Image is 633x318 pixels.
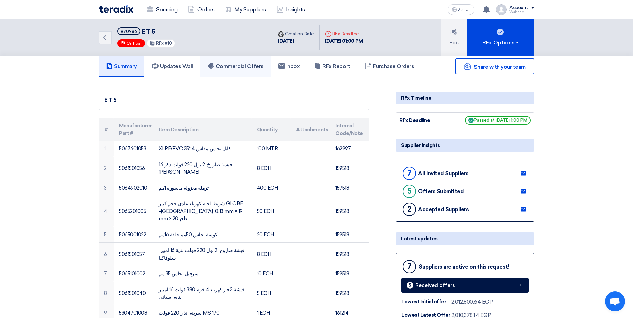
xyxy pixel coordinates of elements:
[152,63,193,70] h5: Updates Wall
[252,180,291,196] td: 400 ECH
[114,118,153,141] th: Manufacturer Part #
[114,180,153,196] td: 5064902010
[307,56,357,77] a: RFx Report
[465,116,531,125] span: Passed at [DATE] 1:00 PM
[330,266,369,282] td: 159518
[252,157,291,180] td: 8 ECH
[99,141,114,157] td: 1
[418,170,469,177] div: All Invited Suppliers
[99,118,114,141] th: #
[401,298,451,306] div: Lowest Initial offer
[99,5,133,13] img: Teradix logo
[252,141,291,157] td: 100 MTR
[99,227,114,243] td: 5
[407,282,413,289] div: 5
[252,282,291,305] td: 5 ECH
[278,63,300,70] h5: Inbox
[153,266,251,282] td: سرفيل نحاس 35 مم
[451,298,493,306] div: 2,012,800.64 EGP
[114,282,153,305] td: 5061501040
[330,118,369,141] th: Internal Code/Note
[448,4,474,15] button: العربية
[252,266,291,282] td: 10 ECH
[114,196,153,227] td: 5065201005
[252,118,291,141] th: Quantity
[418,188,464,195] div: Offers Submitted
[365,63,414,70] h5: Purchase Orders
[99,157,114,180] td: 2
[99,282,114,305] td: 8
[330,180,369,196] td: 159518
[252,243,291,266] td: 8 ECH
[418,206,469,213] div: Accepted Suppliers
[156,41,164,46] span: RFx
[99,196,114,227] td: 4
[106,63,137,70] h5: Summary
[403,185,416,198] div: 5
[104,96,364,104] div: E T 5
[467,19,534,56] button: RFx Options
[121,29,137,34] div: #70986
[208,63,264,70] h5: Commercial Offers
[114,227,153,243] td: 5065001022
[153,282,251,305] td: فيشة 3 فاز كهرباء 4 خرم 380 فولت 16 امبير نتاية اسبانى
[496,4,507,15] img: profile_test.png
[142,28,155,35] span: E T 5
[271,56,307,77] a: Inbox
[114,243,153,266] td: 5061501057
[474,64,526,70] span: Share with your team
[509,10,534,14] div: Waheed
[252,196,291,227] td: 50 ECH
[291,118,330,141] th: Attachments
[153,180,251,196] td: ترملة معزولة ماسورة 1مم
[482,39,520,47] div: RFx Options
[403,260,416,273] div: 7
[220,2,271,17] a: My Suppliers
[114,141,153,157] td: 5067601053
[252,227,291,243] td: 20 ECH
[153,196,251,227] td: شريط لحام كهرباء عادى حجم كبير GLOBE -[GEOGRAPHIC_DATA] 0.13 mm × 19 mm × 20 yds
[141,2,183,17] a: Sourcing
[144,56,200,77] a: Updates Wall
[200,56,271,77] a: Commercial Offers
[183,2,220,17] a: Orders
[325,30,363,37] div: RFx Deadline
[271,2,310,17] a: Insights
[441,19,467,56] button: Edit
[99,266,114,282] td: 7
[330,243,369,266] td: 159518
[330,196,369,227] td: 159518
[396,232,534,245] div: Latest updates
[325,37,363,45] div: [DATE] 01:00 PM
[153,227,251,243] td: كوسة نحاس 50مم حلقة 16مم
[330,227,369,243] td: 159518
[99,180,114,196] td: 3
[605,291,625,311] a: Open chat
[99,56,144,77] a: Summary
[396,139,534,152] div: Supplier Insights
[153,141,251,157] td: XLPE/PVC كابل نحاس مقاس 4 *35
[458,8,470,12] span: العربية
[403,167,416,180] div: 7
[358,56,422,77] a: Purchase Orders
[153,118,251,141] th: Item Description
[401,278,529,293] a: 5 Received offers
[415,283,455,288] span: Received offers
[330,157,369,180] td: 159518
[330,141,369,157] td: 162997
[399,117,449,124] div: RFx Deadline
[278,37,314,45] div: [DATE]
[278,30,314,37] div: Creation Date
[403,203,416,216] div: 2
[126,41,142,46] span: Critical
[114,266,153,282] td: 5065101002
[314,63,350,70] h5: RFx Report
[117,27,175,36] h5: E T 5
[419,264,509,270] div: Suppliers are active on this request!
[99,243,114,266] td: 6
[330,282,369,305] td: 159518
[114,157,153,180] td: 5061501056
[396,92,534,104] div: RFx Timeline
[153,157,251,180] td: فيشة صاروخ 2 بول 220 فولت ذكر 16 [PERSON_NAME]
[509,5,528,11] div: Account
